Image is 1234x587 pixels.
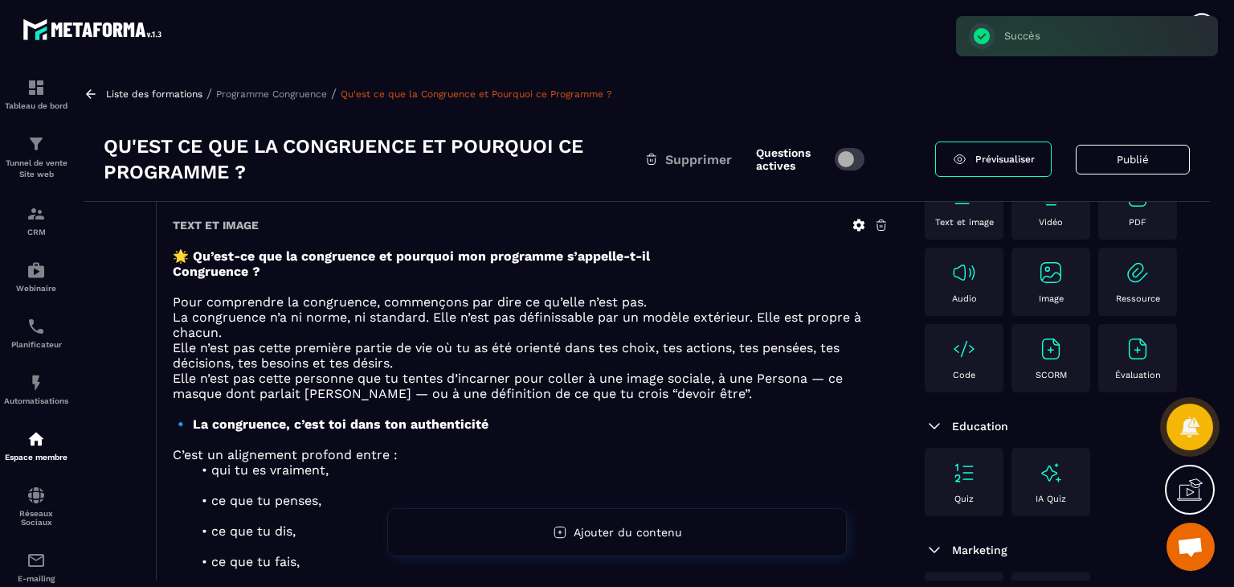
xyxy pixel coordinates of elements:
p: Tunnel de vente Site web [4,158,68,180]
p: Automatisations [4,396,68,405]
a: Qu'est ce que la Congruence et Pourquoi ce Programme ? [341,88,612,100]
span: ce que tu penses, [211,493,321,508]
img: automations [27,429,46,449]
img: text-image no-wra [1125,336,1150,362]
img: social-network [27,486,46,505]
p: Tableau de bord [4,101,68,110]
span: Supprimer [665,152,732,167]
div: Ouvrir le chat [1167,523,1215,571]
a: formationformationTunnel de vente Site web [4,122,68,192]
img: email [27,551,46,570]
img: formation [27,204,46,224]
span: / [206,86,212,101]
img: formation [27,134,46,154]
a: social-networksocial-networkRéseaux Sociaux [4,474,68,539]
img: formation [27,78,46,97]
p: Planificateur [4,340,68,349]
strong: Congruence ? [173,264,260,279]
p: Quiz [954,494,974,504]
p: Évaluation [1115,370,1161,380]
p: Code [953,370,975,380]
button: Publié [1076,145,1190,174]
img: scheduler [27,317,46,336]
a: automationsautomationsWebinaire [4,248,68,305]
p: Vidéo [1039,217,1063,228]
img: text-image no-wra [951,336,977,362]
a: automationsautomationsAutomatisations [4,361,68,417]
a: formationformationCRM [4,192,68,248]
strong: 🔹 La congruence, c’est toi dans ton authenticité [173,417,488,432]
span: / [331,86,337,101]
h6: Text et image [173,219,259,232]
p: Text et image [935,217,994,228]
img: text-image no-wra [1125,260,1150,285]
span: Ajouter du contenu [574,526,682,539]
span: C’est un alignement profond entre : [173,447,398,462]
img: text-image no-wra [1038,336,1064,362]
p: PDF [1129,217,1146,228]
span: Pour comprendre la congruence, commençons par dire ce qu’elle n’est pas. [173,294,647,310]
a: Programme Congruence [216,88,327,100]
a: Liste des formations [106,88,202,100]
p: E-mailing [4,574,68,583]
span: La congruence n’a ni norme, ni standard. Elle n’est pas définissable par un modèle extérieur. Ell... [173,310,861,340]
span: ce que tu fais, [211,554,300,569]
a: schedulerschedulerPlanificateur [4,305,68,361]
img: logo [22,14,167,44]
span: ce que tu dis, [211,523,296,539]
img: text-image no-wra [951,260,977,285]
span: Marketing [952,544,1007,556]
span: Elle n’est pas cette personne que tu tentes d’incarner pour coller à une image sociale, à une Per... [173,371,843,401]
p: Ressource [1116,293,1160,304]
img: arrow-down [925,417,944,436]
p: IA Quiz [1036,494,1066,504]
span: Elle n’est pas cette première partie de vie où tu as été orienté dans tes choix, tes actions, tes... [173,340,840,371]
span: Prévisualiser [975,154,1035,165]
img: text-image no-wra [1038,260,1064,285]
img: automations [27,373,46,392]
img: text-image no-wra [951,460,977,486]
span: qui tu es vraiment, [211,462,329,478]
p: Webinaire [4,284,68,293]
a: formationformationTableau de bord [4,66,68,122]
a: automationsautomationsEspace membre [4,417,68,474]
span: Education [952,420,1008,433]
p: Réseaux Sociaux [4,509,68,527]
label: Questions actives [756,146,827,172]
img: text-image [1038,460,1064,486]
p: CRM [4,228,68,236]
a: Prévisualiser [935,142,1052,177]
img: arrow-down [925,540,944,560]
p: SCORM [1036,370,1067,380]
p: Espace membre [4,453,68,462]
strong: 🌟 Qu’est-ce que la congruence et pourquoi mon programme s’appelle-t-il [173,248,650,264]
h3: Qu'est ce que la Congruence et Pourquoi ce Programme ? [104,133,644,185]
p: Audio [952,293,977,304]
p: Image [1039,293,1064,304]
img: automations [27,261,46,280]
